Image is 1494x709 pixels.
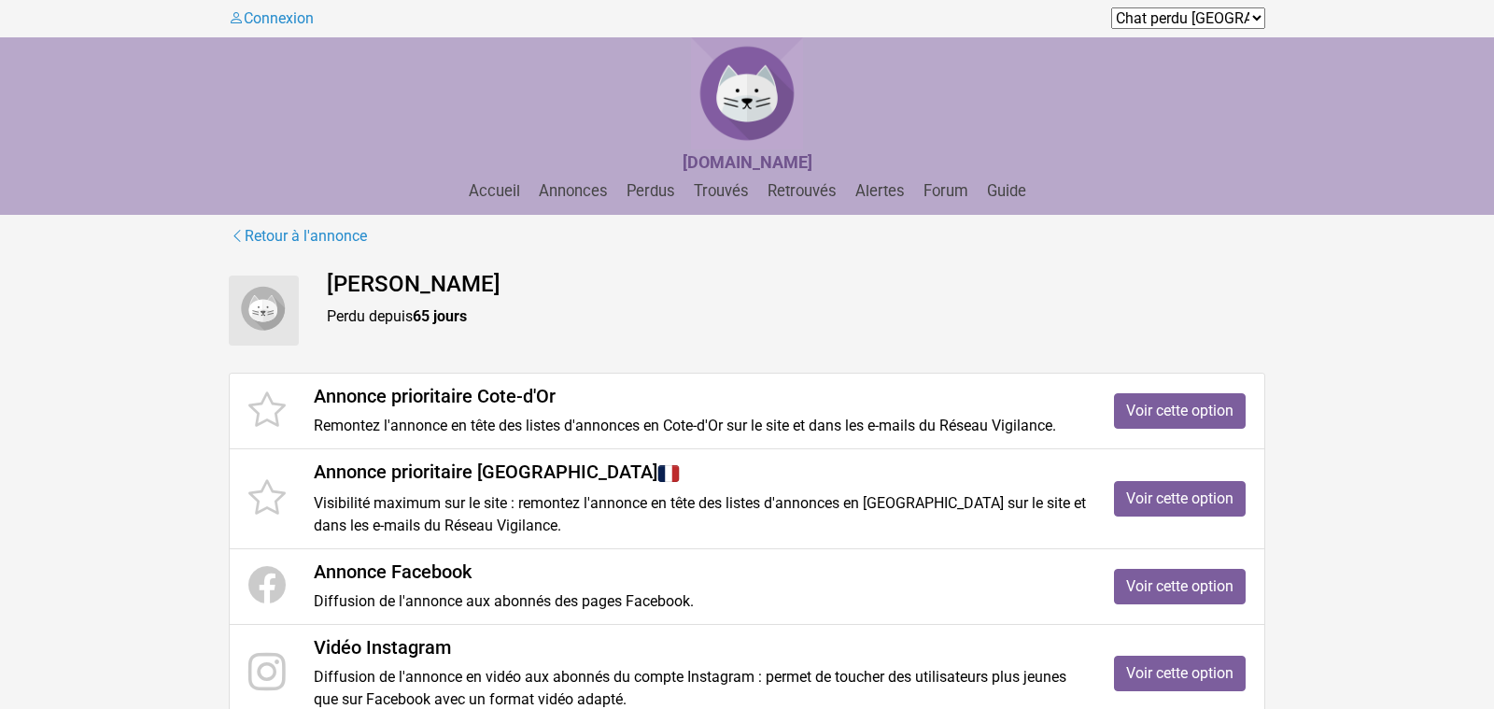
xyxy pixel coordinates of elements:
[314,492,1086,537] p: Visibilité maximum sur le site : remontez l'annonce en tête des listes d'annonces en [GEOGRAPHIC_...
[1114,569,1246,604] a: Voir cette option
[980,182,1034,200] a: Guide
[657,462,680,485] img: France
[314,590,1086,613] p: Diffusion de l'annonce aux abonnés des pages Facebook.
[1114,393,1246,429] a: Voir cette option
[683,152,812,172] strong: [DOMAIN_NAME]
[531,182,615,200] a: Annonces
[691,37,803,149] img: Chat Perdu France
[413,307,467,325] strong: 65 jours
[916,182,976,200] a: Forum
[1114,656,1246,691] a: Voir cette option
[314,385,1086,407] h4: Annonce prioritaire Cote-d'Or
[314,636,1086,659] h4: Vidéo Instagram
[760,182,844,200] a: Retrouvés
[848,182,912,200] a: Alertes
[619,182,683,200] a: Perdus
[461,182,528,200] a: Accueil
[327,305,1265,328] p: Perdu depuis
[314,415,1086,437] p: Remontez l'annonce en tête des listes d'annonces en Cote-d'Or sur le site et dans les e-mails du ...
[229,9,314,27] a: Connexion
[314,560,1086,583] h4: Annonce Facebook
[686,182,756,200] a: Trouvés
[1114,481,1246,517] a: Voir cette option
[314,461,1086,485] h4: Annonce prioritaire [GEOGRAPHIC_DATA]
[327,271,1265,298] h4: [PERSON_NAME]
[683,154,812,172] a: [DOMAIN_NAME]
[229,224,368,248] a: Retour à l'annonce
